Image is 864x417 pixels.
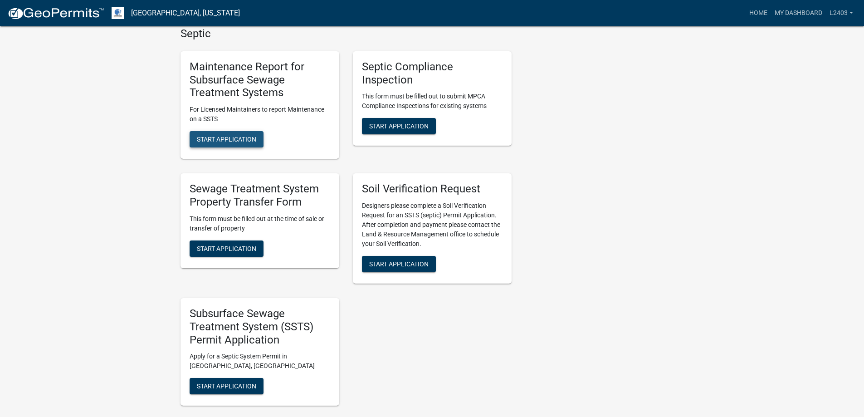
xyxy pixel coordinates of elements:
button: Start Application [362,118,436,134]
span: Start Application [197,136,256,143]
h5: Soil Verification Request [362,182,503,196]
button: Start Application [190,240,264,257]
p: This form must be filled out to submit MPCA Compliance Inspections for existing systems [362,92,503,111]
p: Designers please complete a Soil Verification Request for an SSTS (septic) Permit Application. Af... [362,201,503,249]
p: For Licensed Maintainers to report Maintenance on a SSTS [190,105,330,124]
span: Start Application [369,260,429,268]
button: Start Application [190,131,264,147]
h4: Septic [181,27,512,40]
a: L2403 [826,5,857,22]
span: Start Application [197,383,256,390]
button: Start Application [362,256,436,272]
button: Start Application [190,378,264,394]
span: Start Application [369,123,429,130]
p: This form must be filled out at the time of sale or transfer of property [190,214,330,233]
a: [GEOGRAPHIC_DATA], [US_STATE] [131,5,240,21]
h5: Sewage Treatment System Property Transfer Form [190,182,330,209]
a: My Dashboard [771,5,826,22]
span: Start Application [197,245,256,252]
p: Apply for a Septic System Permit in [GEOGRAPHIC_DATA], [GEOGRAPHIC_DATA] [190,352,330,371]
img: Otter Tail County, Minnesota [112,7,124,19]
h5: Subsurface Sewage Treatment System (SSTS) Permit Application [190,307,330,346]
h5: Septic Compliance Inspection [362,60,503,87]
h5: Maintenance Report for Subsurface Sewage Treatment Systems [190,60,330,99]
a: Home [746,5,771,22]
